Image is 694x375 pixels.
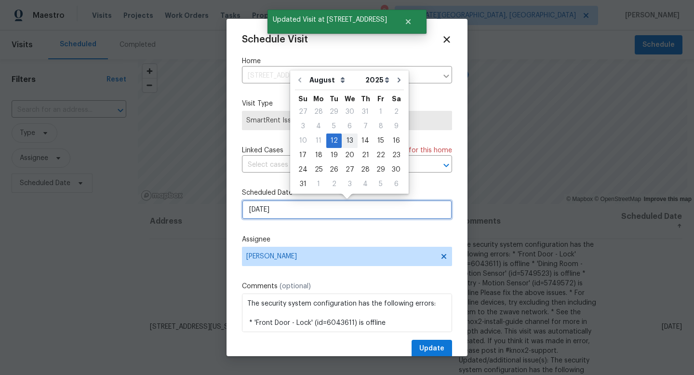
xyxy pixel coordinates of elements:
[295,162,311,177] div: Sun Aug 24 2025
[326,148,342,162] div: Tue Aug 19 2025
[295,120,311,133] div: 3
[373,148,388,162] div: Fri Aug 22 2025
[373,148,388,162] div: 22
[295,134,311,147] div: 10
[246,116,448,125] span: SmartRent Issue
[419,343,444,355] span: Update
[311,119,326,134] div: Mon Aug 04 2025
[242,35,308,44] span: Schedule Visit
[342,162,358,177] div: Wed Aug 27 2025
[311,134,326,148] div: Mon Aug 11 2025
[358,105,373,119] div: Thu Jul 31 2025
[342,177,358,191] div: Wed Sep 03 2025
[311,177,326,191] div: Mon Sep 01 2025
[373,134,388,148] div: Fri Aug 15 2025
[295,119,311,134] div: Sun Aug 03 2025
[342,105,358,119] div: 30
[373,105,388,119] div: 1
[373,177,388,191] div: Fri Sep 05 2025
[242,158,425,173] input: Select cases
[342,134,358,147] div: 13
[246,253,435,260] span: [PERSON_NAME]
[342,105,358,119] div: Wed Jul 30 2025
[373,120,388,133] div: 8
[313,95,324,102] abbr: Monday
[388,134,404,148] div: Sat Aug 16 2025
[326,163,342,176] div: 26
[358,134,373,148] div: Thu Aug 14 2025
[388,163,404,176] div: 30
[311,163,326,176] div: 25
[388,177,404,191] div: 6
[311,134,326,147] div: 11
[242,235,452,244] label: Assignee
[392,12,424,31] button: Close
[441,34,452,45] span: Close
[295,177,311,191] div: Sun Aug 31 2025
[342,163,358,176] div: 27
[242,99,452,108] label: Visit Type
[388,162,404,177] div: Sat Aug 30 2025
[388,177,404,191] div: Sat Sep 06 2025
[373,177,388,191] div: 5
[307,73,363,87] select: Month
[311,105,326,119] div: 28
[295,177,311,191] div: 31
[295,105,311,119] div: Sun Jul 27 2025
[358,120,373,133] div: 7
[358,177,373,191] div: 4
[311,120,326,133] div: 4
[326,177,342,191] div: Tue Sep 02 2025
[242,200,452,219] input: M/D/YYYY
[242,188,452,198] label: Scheduled Date
[388,120,404,133] div: 9
[392,70,406,90] button: Go to next month
[388,148,404,162] div: 23
[242,146,283,155] span: Linked Cases
[358,177,373,191] div: Thu Sep 04 2025
[358,119,373,134] div: Thu Aug 07 2025
[388,119,404,134] div: Sat Aug 09 2025
[377,95,384,102] abbr: Friday
[326,120,342,133] div: 5
[242,281,452,291] label: Comments
[440,159,453,172] button: Open
[311,148,326,162] div: 18
[330,95,338,102] abbr: Tuesday
[326,162,342,177] div: Tue Aug 26 2025
[295,105,311,119] div: 27
[388,105,404,119] div: Sat Aug 02 2025
[392,95,401,102] abbr: Saturday
[326,148,342,162] div: 19
[388,134,404,147] div: 16
[358,105,373,119] div: 31
[373,163,388,176] div: 29
[342,120,358,133] div: 6
[242,294,452,332] textarea: The security system configuration has the following errors: * 'Front Door - Lock' (id=6043611) is...
[342,119,358,134] div: Wed Aug 06 2025
[295,148,311,162] div: Sun Aug 17 2025
[342,177,358,191] div: 3
[373,105,388,119] div: Fri Aug 01 2025
[295,163,311,176] div: 24
[311,162,326,177] div: Mon Aug 25 2025
[361,95,370,102] abbr: Thursday
[388,148,404,162] div: Sat Aug 23 2025
[326,134,342,148] div: Tue Aug 12 2025
[326,105,342,119] div: Tue Jul 29 2025
[267,10,392,30] span: Updated Visit at [STREET_ADDRESS]
[358,148,373,162] div: Thu Aug 21 2025
[358,134,373,147] div: 14
[311,105,326,119] div: Mon Jul 28 2025
[345,95,355,102] abbr: Wednesday
[293,70,307,90] button: Go to previous month
[358,163,373,176] div: 28
[280,283,311,290] span: (optional)
[326,119,342,134] div: Tue Aug 05 2025
[358,162,373,177] div: Thu Aug 28 2025
[326,177,342,191] div: 2
[242,68,438,83] input: Enter in an address
[311,148,326,162] div: Mon Aug 18 2025
[373,162,388,177] div: Fri Aug 29 2025
[326,134,342,147] div: 12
